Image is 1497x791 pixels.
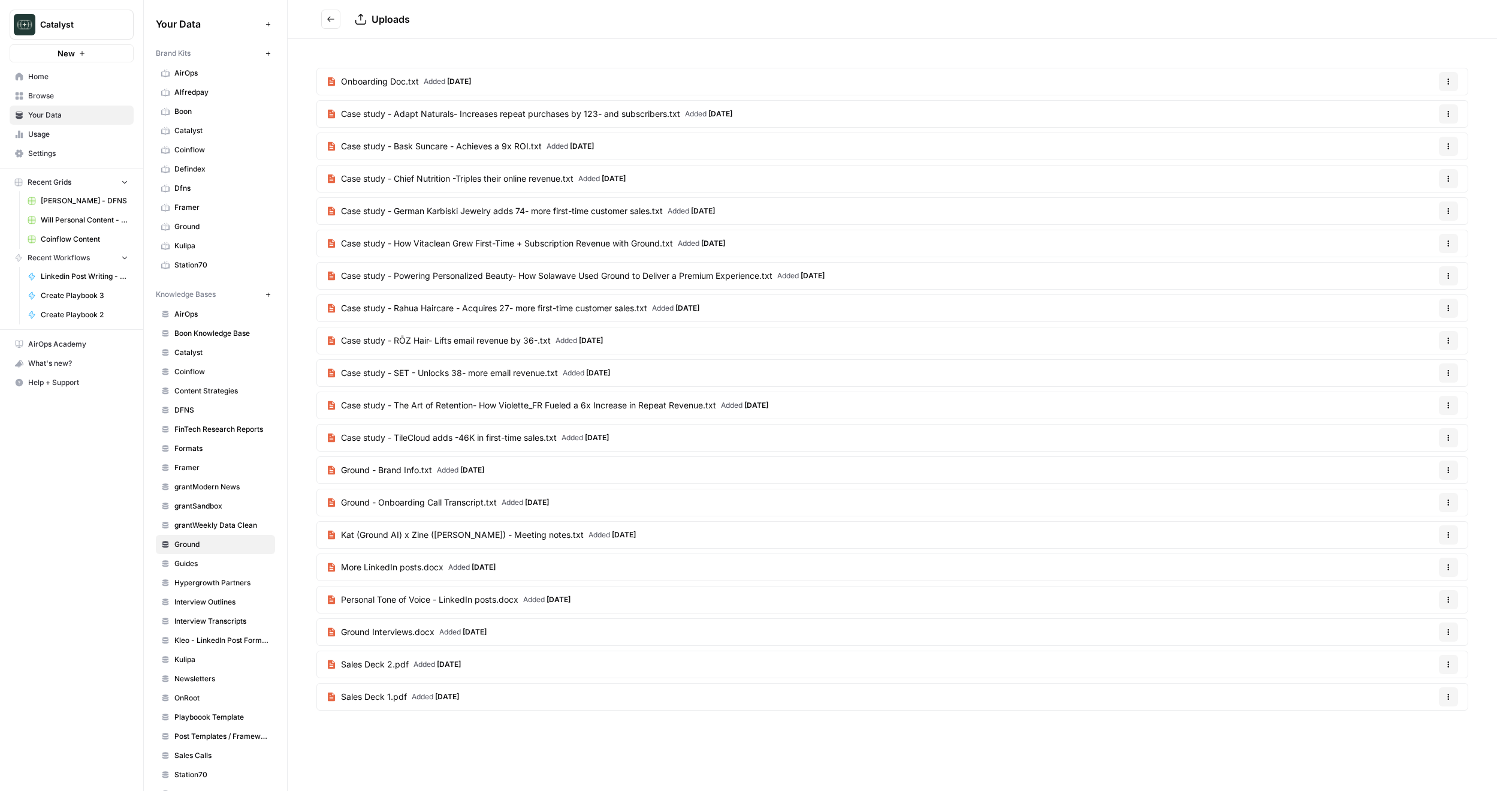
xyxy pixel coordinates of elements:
span: Added [414,659,461,670]
span: AirOps [174,68,270,79]
span: Case study - Chief Nutrition -Triples their online revenue.txt [341,173,574,185]
span: Added [562,432,609,443]
span: Added [652,303,699,314]
span: Added [678,238,725,249]
span: Content Strategies [174,386,270,396]
span: Added [448,562,496,573]
span: Added [547,141,594,152]
a: Create Playbook 2 [22,305,134,324]
span: [DATE] [708,109,732,118]
span: Onboarding Doc.txt [341,76,419,88]
span: Kulipa [174,654,270,665]
span: [DATE] [585,433,609,442]
button: Recent Workflows [10,249,134,267]
a: Personal Tone of Voice - LinkedIn posts.docxAdded [DATE] [317,587,580,613]
a: Framer [156,198,275,217]
span: Added [668,206,715,216]
button: Help + Support [10,373,134,392]
span: [DATE] [472,563,496,572]
a: Case study - Rahua Haircare - Acquires 27- more first-time customer sales.txtAdded [DATE] [317,295,709,321]
a: [PERSON_NAME] - DFNS [22,191,134,210]
span: Case study - SET - Unlocks 38- more email revenue.txt [341,367,558,379]
span: Case study - Rahua Haircare - Acquires 27- more first-time customer sales.txt [341,302,647,314]
span: Coinflow Content [41,234,128,245]
span: Coinflow [174,145,270,155]
span: Added [424,76,471,87]
a: Catalyst [156,343,275,362]
a: Case study - How Vitaclean Grew First-Time + Subscription Revenue with Ground.txtAdded [DATE] [317,230,735,257]
span: AirOps [174,309,270,320]
a: Alfredpay [156,83,275,102]
span: Framer [174,202,270,213]
span: Case study - Bask Suncare - Achieves a 9x ROI.txt [341,140,542,152]
a: Catalyst [156,121,275,140]
a: Will Personal Content - [DATE] [22,210,134,230]
span: [DATE] [744,401,768,410]
span: Settings [28,148,128,159]
a: Station70 [156,255,275,275]
a: Case study - The Art of Retention- How Violette_FR Fueled a 6x Increase in Repeat Revenue.txtAdde... [317,392,778,419]
span: Catalyst [174,347,270,358]
span: Station70 [174,769,270,780]
span: [DATE] [579,336,603,345]
a: Case study - SET - Unlocks 38- more email revenue.txtAdded [DATE] [317,360,620,386]
button: What's new? [10,354,134,373]
span: Sales Calls [174,750,270,761]
div: What's new? [10,354,133,372]
span: Added [685,109,732,119]
span: Added [777,270,825,281]
span: Case study - RŌZ Hair- Lifts email revenue by 36-.txt [341,335,551,347]
span: [DATE] [602,174,626,183]
a: Linkedin Post Writing - [DATE] [22,267,134,286]
span: [DATE] [463,627,487,636]
a: Case study - TileCloud adds -46K in first-time sales.txtAdded [DATE] [317,425,618,451]
span: Playboook Template [174,712,270,723]
a: Home [10,67,134,86]
a: grantSandbox [156,497,275,516]
span: Added [523,594,571,605]
span: More LinkedIn posts.docx [341,561,443,573]
span: Dfns [174,183,270,194]
span: Sales Deck 2.pdf [341,658,409,670]
span: Case study - TileCloud adds -46K in first-time sales.txt [341,432,557,444]
span: Will Personal Content - [DATE] [41,215,128,225]
span: Catalyst [40,19,113,31]
span: Home [28,71,128,82]
span: [DATE] [801,271,825,280]
span: Browse [28,91,128,101]
span: Defindex [174,164,270,175]
a: Usage [10,125,134,144]
a: DFNS [156,401,275,420]
button: Recent Grids [10,173,134,191]
span: Interview Transcripts [174,616,270,627]
a: Coinflow Content [22,230,134,249]
span: Boon [174,106,270,117]
span: Create Playbook 3 [41,290,128,301]
span: Guides [174,558,270,569]
a: Coinflow [156,362,275,381]
a: Create Playbook 3 [22,286,134,305]
a: More LinkedIn posts.docxAdded [DATE] [317,554,505,581]
span: [DATE] [586,368,610,377]
span: Recent Workflows [28,252,90,263]
a: AirOps [156,64,275,83]
span: Sales Deck 1.pdf [341,691,407,703]
a: Sales Deck 1.pdfAdded [DATE] [317,684,469,710]
span: [DATE] [460,465,484,474]
span: [PERSON_NAME] - DFNS [41,196,128,206]
span: [DATE] [547,595,571,604]
a: Sales Calls [156,746,275,765]
span: [DATE] [675,303,699,312]
span: Boon Knowledge Base [174,328,270,339]
span: Kleo - LinkedIn Post Formats [174,635,270,646]
a: grantWeekly Data Clean [156,516,275,535]
span: grantSandbox [174,501,270,512]
span: Case study - The Art of Retention- How Violette_FR Fueled a 6x Increase in Repeat Revenue.txt [341,399,716,411]
button: New [10,44,134,62]
a: Coinflow [156,140,275,160]
a: Onboarding Doc.txtAdded [DATE] [317,68,481,95]
a: grantModern News [156,477,275,497]
a: Kulipa [156,650,275,669]
span: Added [502,497,549,508]
a: Framer [156,458,275,477]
